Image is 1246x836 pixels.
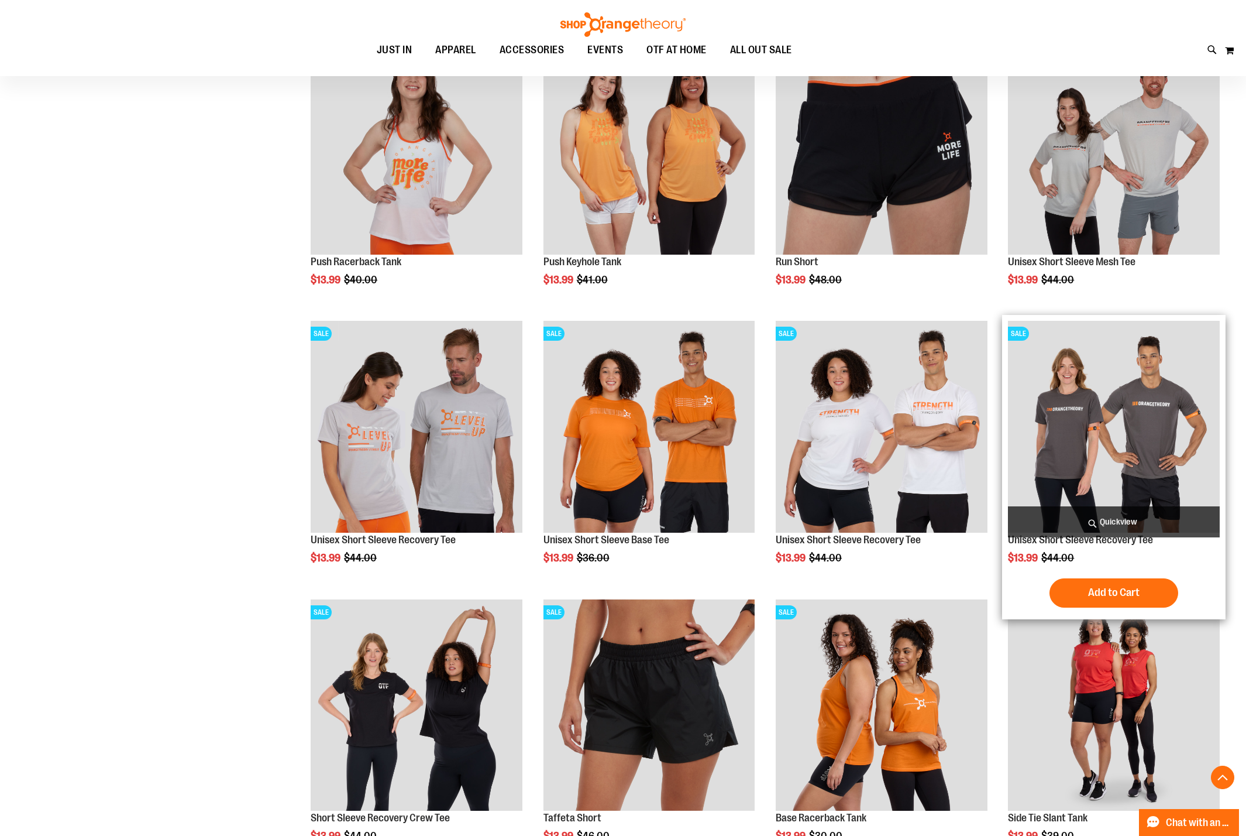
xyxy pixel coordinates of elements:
[1008,274,1040,286] span: $13.99
[311,327,332,341] span: SALE
[1049,578,1178,608] button: Add to Cart
[1008,534,1153,546] a: Unisex Short Sleeve Recovery Tee
[730,37,792,63] span: ALL OUT SALE
[1041,274,1076,286] span: $44.00
[776,321,987,533] img: Product image for Unisex Short Sleeve Recovery Tee
[311,812,450,824] a: Short Sleeve Recovery Crew Tee
[543,552,575,564] span: $13.99
[1008,599,1220,813] a: Side Tie Slant TankSALE
[344,552,378,564] span: $44.00
[311,599,522,813] a: Product image for Short Sleeve Recovery Crew TeeSALE
[543,274,575,286] span: $13.99
[1002,315,1226,619] div: product
[311,43,522,256] a: Product image for Push Racerback TankSALE
[776,274,807,286] span: $13.99
[543,599,755,813] a: Main Image of Taffeta ShortSALE
[311,605,332,619] span: SALE
[1008,327,1029,341] span: SALE
[587,37,623,63] span: EVENTS
[1002,37,1226,315] div: product
[776,812,866,824] a: Base Racerback Tank
[770,37,993,315] div: product
[344,274,379,286] span: $40.00
[776,43,987,256] a: Product image for Run ShortsSALE
[776,552,807,564] span: $13.99
[776,43,987,255] img: Product image for Run Shorts
[1008,599,1220,811] img: Side Tie Slant Tank
[559,12,687,37] img: Shop Orangetheory
[776,599,987,813] a: Base Racerback TankSALE
[311,534,456,546] a: Unisex Short Sleeve Recovery Tee
[1008,43,1220,256] a: Product image for Unisex Short Sleeve Mesh TeeSALE
[577,552,611,564] span: $36.00
[809,274,844,286] span: $48.00
[543,327,565,341] span: SALE
[1211,766,1234,789] button: Back To Top
[543,534,669,546] a: Unisex Short Sleeve Base Tee
[776,534,921,546] a: Unisex Short Sleeve Recovery Tee
[1008,321,1220,535] a: Product image for Unisex Short Sleeve Recovery TeeSALE
[311,321,522,535] a: Product image for Unisex Short Sleeve Recovery TeeSALE
[1008,812,1087,824] a: Side Tie Slant Tank
[1008,552,1040,564] span: $13.99
[543,43,755,255] img: Product image for Push Keyhole Tank
[1166,817,1232,828] span: Chat with an Expert
[543,321,755,533] img: Product image for Unisex Short Sleeve Base Tee
[538,315,761,593] div: product
[776,599,987,811] img: Base Racerback Tank
[538,37,761,315] div: product
[305,315,528,593] div: product
[543,43,755,256] a: Product image for Push Keyhole TankSALE
[543,321,755,535] a: Product image for Unisex Short Sleeve Base TeeSALE
[311,599,522,811] img: Product image for Short Sleeve Recovery Crew Tee
[311,321,522,533] img: Product image for Unisex Short Sleeve Recovery Tee
[809,552,844,564] span: $44.00
[377,37,412,63] span: JUST IN
[543,605,565,619] span: SALE
[543,812,601,824] a: Taffeta Short
[1139,809,1240,836] button: Chat with an Expert
[311,256,401,268] a: Push Racerback Tank
[1008,43,1220,255] img: Product image for Unisex Short Sleeve Mesh Tee
[311,552,342,564] span: $13.99
[776,321,987,535] a: Product image for Unisex Short Sleeve Recovery TeeSALE
[770,315,993,593] div: product
[543,599,755,811] img: Main Image of Taffeta Short
[776,605,797,619] span: SALE
[776,327,797,341] span: SALE
[577,274,610,286] span: $41.00
[1088,586,1140,599] span: Add to Cart
[1008,506,1220,537] a: Quickview
[435,37,476,63] span: APPAREL
[500,37,565,63] span: ACCESSORIES
[1008,256,1135,268] a: Unisex Short Sleeve Mesh Tee
[305,37,528,315] div: product
[1041,552,1076,564] span: $44.00
[646,37,707,63] span: OTF AT HOME
[543,256,621,268] a: Push Keyhole Tank
[311,43,522,255] img: Product image for Push Racerback Tank
[311,274,342,286] span: $13.99
[1008,321,1220,533] img: Product image for Unisex Short Sleeve Recovery Tee
[776,256,818,268] a: Run Short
